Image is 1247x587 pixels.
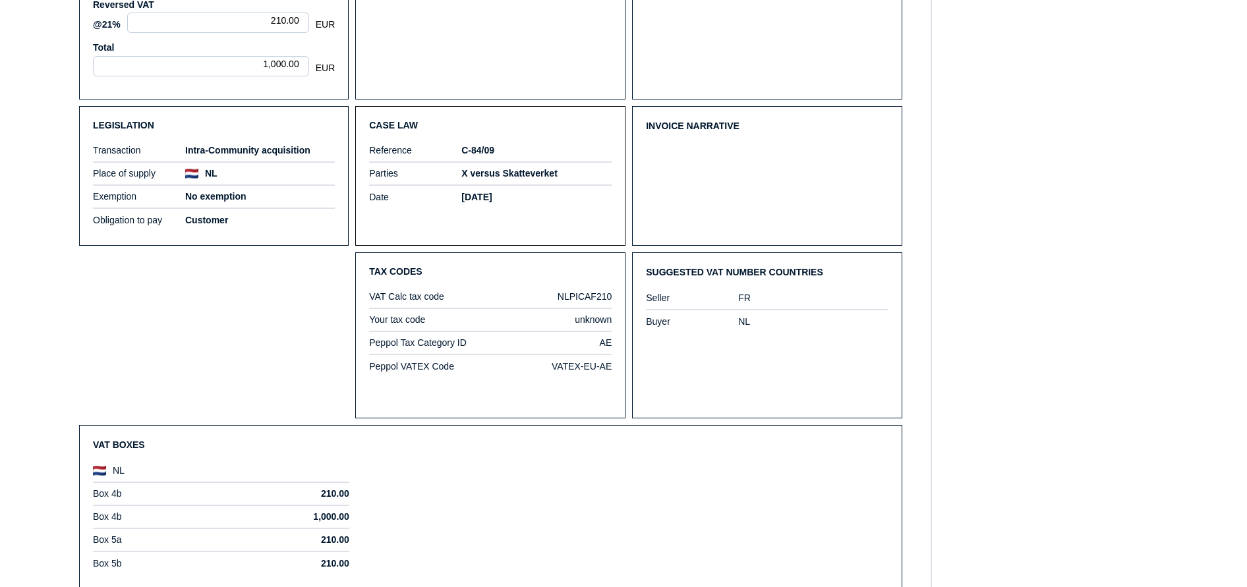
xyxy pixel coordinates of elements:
[205,168,217,179] h5: NL
[646,293,738,303] label: Seller
[369,168,461,179] label: Parties
[127,13,309,33] div: 210.00
[93,439,888,451] h3: VAT Boxes
[738,293,888,303] div: FR
[316,63,335,73] span: EUR
[93,19,121,30] label: @21%
[93,56,309,76] div: 1,000.00
[494,314,612,325] div: unknown
[369,314,487,325] label: Your tax code
[93,191,185,202] label: Exemption
[461,192,612,202] h5: [DATE]
[93,488,217,499] label: Box 4b
[93,215,185,225] label: Obligation to pay
[224,488,349,499] h5: 210.00
[113,465,251,476] label: NL
[93,511,217,522] label: Box 4b
[494,291,612,302] div: NLPICAF210
[316,19,335,30] span: EUR
[185,169,198,179] img: nl.png
[646,120,888,132] h3: Invoice narrative
[93,168,185,179] label: Place of supply
[494,361,612,372] div: VATEX-EU-AE
[93,120,335,130] h3: Legislation
[738,316,888,327] div: NL
[93,42,335,53] label: Total
[185,145,335,155] h5: Intra-Community acquisition
[185,215,335,225] h5: Customer
[93,145,185,155] label: Transaction
[224,558,349,569] h5: 210.00
[93,558,217,569] label: Box 5b
[461,168,612,179] h5: X versus Skatteverket
[369,291,487,302] label: VAT Calc tax code
[369,337,487,348] label: Peppol Tax Category ID
[646,316,738,327] label: Buyer
[224,534,349,545] h5: 210.00
[369,192,461,202] label: Date
[494,337,612,348] div: AE
[369,145,461,155] label: Reference
[185,191,335,202] h5: No exemption
[93,466,106,476] img: nl.png
[369,266,612,277] h3: Tax Codes
[369,120,612,130] h3: Case law
[646,266,888,278] h3: Suggested VAT number countries
[93,534,217,545] label: Box 5a
[369,361,487,372] label: Peppol VATEX Code
[224,511,349,522] h5: 1,000.00
[461,145,612,155] h5: C-84/09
